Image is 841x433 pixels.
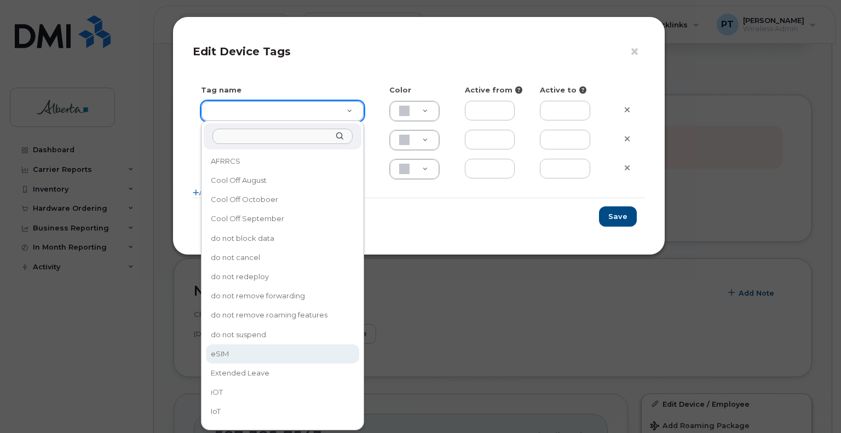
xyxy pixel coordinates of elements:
[207,172,358,189] div: Cool Off August
[207,307,358,324] div: do not remove roaming features
[207,403,358,420] div: IoT
[207,287,358,304] div: do not remove forwarding
[207,211,358,228] div: Cool Off September
[207,384,358,401] div: iOT
[207,326,358,343] div: do not suspend
[207,230,358,247] div: do not block data
[207,365,358,382] div: Extended Leave
[207,268,358,285] div: do not redeploy
[207,345,358,362] div: eSIM
[207,249,358,266] div: do not cancel
[207,153,358,170] div: AFRRCS
[207,192,358,209] div: Cool Off Octoboer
